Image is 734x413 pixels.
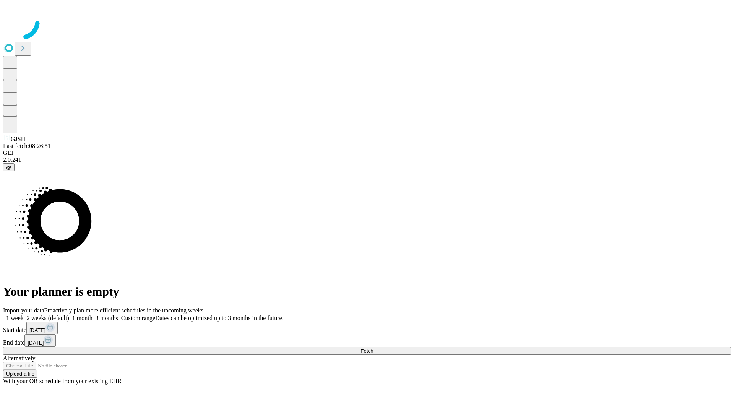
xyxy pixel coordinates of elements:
[361,348,373,354] span: Fetch
[24,334,56,347] button: [DATE]
[121,315,155,321] span: Custom range
[6,315,24,321] span: 1 week
[3,355,35,361] span: Alternatively
[155,315,283,321] span: Dates can be optimized up to 3 months in the future.
[3,307,44,314] span: Import your data
[11,136,25,142] span: GJSH
[3,143,51,149] span: Last fetch: 08:26:51
[3,285,731,299] h1: Your planner is empty
[28,340,44,346] span: [DATE]
[44,307,205,314] span: Proactively plan more efficient schedules in the upcoming weeks.
[6,164,11,170] span: @
[3,163,15,171] button: @
[3,347,731,355] button: Fetch
[96,315,118,321] span: 3 months
[29,327,45,333] span: [DATE]
[26,322,58,334] button: [DATE]
[27,315,69,321] span: 2 weeks (default)
[3,334,731,347] div: End date
[72,315,93,321] span: 1 month
[3,322,731,334] div: Start date
[3,150,731,156] div: GEI
[3,370,37,378] button: Upload a file
[3,378,122,384] span: With your OR schedule from your existing EHR
[3,156,731,163] div: 2.0.241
